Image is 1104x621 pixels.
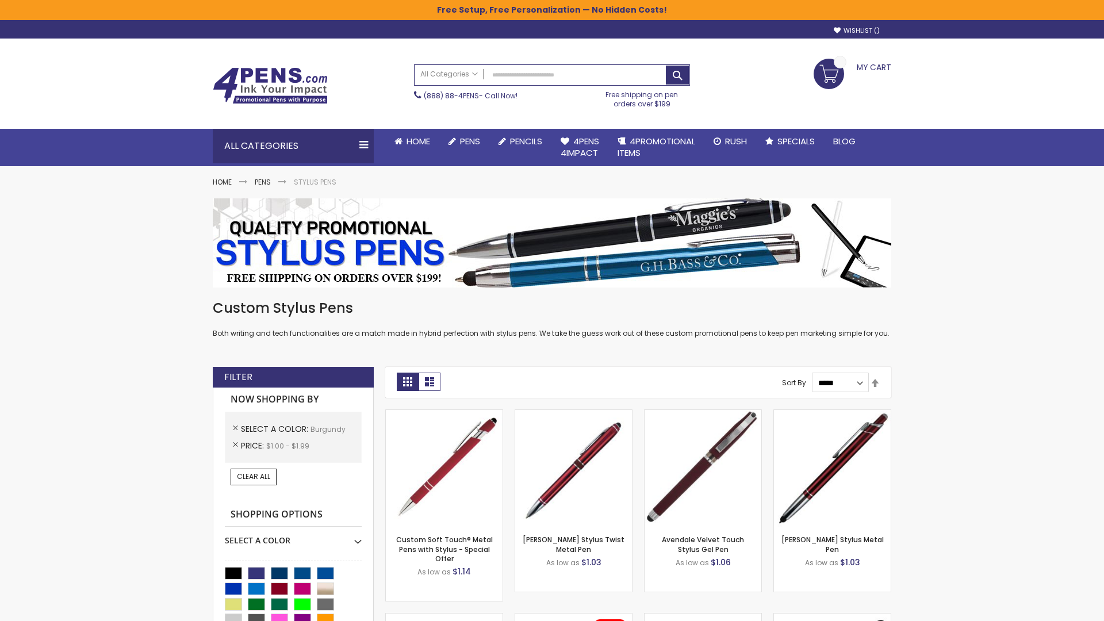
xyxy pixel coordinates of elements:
img: Stylus Pens [213,198,891,287]
img: Custom Soft Touch® Metal Pens with Stylus-Burgundy [386,410,503,527]
label: Sort By [782,378,806,388]
div: All Categories [213,129,374,163]
a: All Categories [415,65,484,84]
span: - Call Now! [424,91,517,101]
a: Clear All [231,469,277,485]
span: Select A Color [241,423,310,435]
span: Pens [460,135,480,147]
a: [PERSON_NAME] Stylus Metal Pen [781,535,884,554]
span: $1.06 [711,557,731,568]
a: (888) 88-4PENS [424,91,479,101]
a: Avendale Velvet Touch Stylus Gel Pen-Burgundy [645,409,761,419]
span: Clear All [237,471,270,481]
a: 4PROMOTIONALITEMS [608,129,704,166]
span: Pencils [510,135,542,147]
span: As low as [417,567,451,577]
a: [PERSON_NAME] Stylus Twist Metal Pen [523,535,624,554]
span: $1.00 - $1.99 [266,441,309,451]
span: Rush [725,135,747,147]
div: Free shipping on pen orders over $199 [594,86,691,109]
img: Olson Stylus Metal Pen-Burgundy [774,410,891,527]
span: Specials [777,135,815,147]
span: As low as [805,558,838,568]
strong: Filter [224,371,252,384]
span: $1.14 [453,566,471,577]
a: Home [385,129,439,154]
div: Both writing and tech functionalities are a match made in hybrid perfection with stylus pens. We ... [213,299,891,339]
a: Pencils [489,129,551,154]
strong: Shopping Options [225,503,362,527]
h1: Custom Stylus Pens [213,299,891,317]
a: Custom Soft Touch® Metal Pens with Stylus-Burgundy [386,409,503,419]
span: As low as [676,558,709,568]
span: $1.03 [581,557,601,568]
img: 4Pens Custom Pens and Promotional Products [213,67,328,104]
span: Price [241,440,266,451]
span: Blog [833,135,856,147]
a: Pens [439,129,489,154]
span: $1.03 [840,557,860,568]
span: As low as [546,558,580,568]
span: Home [407,135,430,147]
span: 4PROMOTIONAL ITEMS [618,135,695,159]
a: Olson Stylus Metal Pen-Burgundy [774,409,891,419]
strong: Stylus Pens [294,177,336,187]
a: Pens [255,177,271,187]
div: Select A Color [225,527,362,546]
a: Specials [756,129,824,154]
a: Home [213,177,232,187]
span: All Categories [420,70,478,79]
a: 4Pens4impact [551,129,608,166]
span: 4Pens 4impact [561,135,599,159]
strong: Grid [397,373,419,391]
img: Avendale Velvet Touch Stylus Gel Pen-Burgundy [645,410,761,527]
a: Avendale Velvet Touch Stylus Gel Pen [662,535,744,554]
a: Rush [704,129,756,154]
a: Wishlist [834,26,880,35]
a: Colter Stylus Twist Metal Pen-Burgundy [515,409,632,419]
strong: Now Shopping by [225,388,362,412]
a: Blog [824,129,865,154]
a: Custom Soft Touch® Metal Pens with Stylus - Special Offer [396,535,493,563]
img: Colter Stylus Twist Metal Pen-Burgundy [515,410,632,527]
span: Burgundy [310,424,346,434]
